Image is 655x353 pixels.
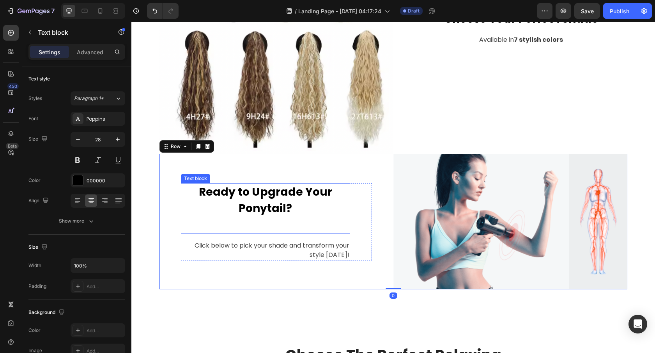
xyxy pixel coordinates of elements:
[581,8,594,14] span: Save
[131,22,655,353] iframe: Design area
[38,121,51,128] div: Row
[574,3,600,19] button: Save
[603,3,636,19] button: Publish
[28,214,125,228] button: Show more
[28,307,66,318] div: Background
[51,153,77,160] div: Text block
[305,12,474,23] div: Rich Text Editor. Editing area: main
[77,48,103,56] p: Advanced
[28,262,41,269] div: Width
[50,219,218,238] p: Click below to pick your shade and transform your style [DATE]!
[74,95,104,102] span: Paragraph 1*
[7,83,19,89] div: 450
[28,327,41,334] div: Color
[28,115,38,122] div: Font
[51,6,55,16] p: 7
[28,75,50,82] div: Text style
[28,95,42,102] div: Styles
[28,134,49,144] div: Size
[628,315,647,333] div: Open Intercom Messenger
[50,161,219,212] div: Rich Text Editor. Editing area: main
[408,7,420,14] span: Draft
[71,91,125,105] button: Paragraph 1*
[87,177,123,184] div: 000000
[28,196,50,206] div: Align
[258,271,266,277] div: 0
[147,3,179,19] div: Undo/Redo
[87,283,123,290] div: Add...
[38,28,104,37] p: Text block
[39,48,60,56] p: Settings
[610,7,629,15] div: Publish
[3,3,58,19] button: 7
[28,177,41,184] div: Color
[298,7,381,15] span: Landing Page - [DATE] 04:17:24
[262,132,496,267] img: Alt Image
[295,7,297,15] span: /
[59,217,95,225] div: Show more
[71,259,125,273] input: Auto
[306,13,474,23] p: Available in
[382,13,432,22] strong: 7 stylish colors
[50,162,218,195] p: Ready to Upgrade Your Ponytail?
[28,242,49,253] div: Size
[87,116,123,123] div: Poppins
[87,327,123,334] div: Add...
[6,143,19,149] div: Beta
[50,218,219,239] div: Rich Text Editor. Editing area: main
[28,283,46,290] div: Padding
